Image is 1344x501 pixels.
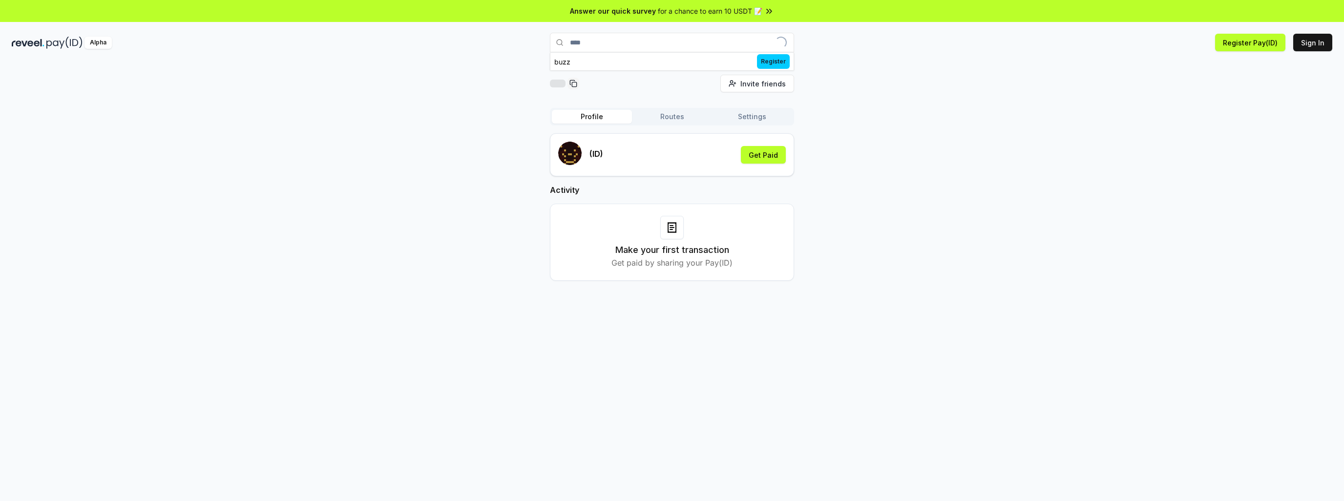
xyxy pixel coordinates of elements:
button: Routes [632,110,712,124]
img: reveel_dark [12,37,44,49]
p: Get paid by sharing your Pay(ID) [611,257,733,269]
span: Register [757,54,790,69]
div: Alpha [84,37,112,49]
button: Sign In [1293,34,1332,51]
span: Answer our quick survey [570,6,656,16]
button: buzzRegister [550,53,794,70]
img: pay_id [46,37,83,49]
button: Profile [552,110,632,124]
span: for a chance to earn 10 USDT 📝 [658,6,762,16]
h2: Activity [550,184,794,196]
button: Settings [712,110,792,124]
span: Invite friends [740,79,786,89]
button: Invite friends [720,75,794,92]
p: (ID) [589,148,603,160]
h3: Make your first transaction [615,243,729,257]
div: buzz [554,57,570,67]
button: Register Pay(ID) [1215,34,1285,51]
button: Get Paid [741,146,786,164]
